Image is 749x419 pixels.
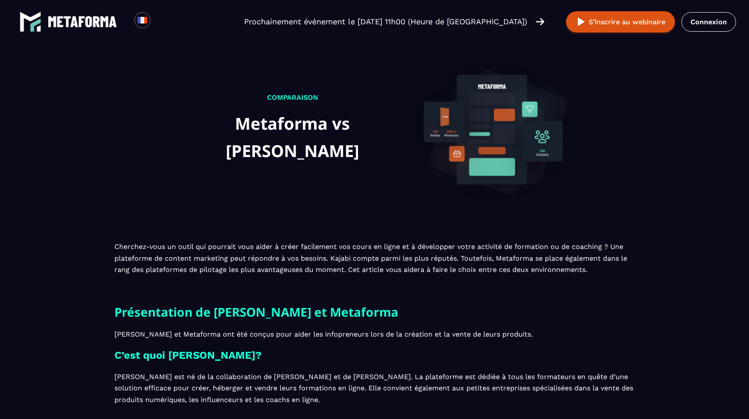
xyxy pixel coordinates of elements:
[114,241,635,275] p: Cherchez-vous un outil qui pourrait vous aider à créer facilement vos cours en ligne et à dévelop...
[179,92,406,103] p: Comparaison
[179,110,406,164] h1: Metaforma vs [PERSON_NAME]
[114,347,635,364] h3: C’est quoi [PERSON_NAME]?
[576,16,586,27] img: play
[48,16,117,27] img: logo
[114,302,635,322] h2: Présentation de [PERSON_NAME] et Metaforma
[244,16,527,28] p: Prochainement événement le [DATE] 11h00 (Heure de [GEOGRAPHIC_DATA])
[114,329,635,340] p: [PERSON_NAME] et Metaforma ont été conçus pour aider les infopreneurs lors de la création et la v...
[20,11,41,33] img: logo
[681,12,736,32] a: Connexion
[150,12,172,31] div: Search for option
[158,16,164,27] input: Search for option
[137,15,148,26] img: fr
[414,52,570,207] img: evaluation-background
[536,17,544,26] img: arrow-right
[566,11,675,33] button: S’inscrire au webinaire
